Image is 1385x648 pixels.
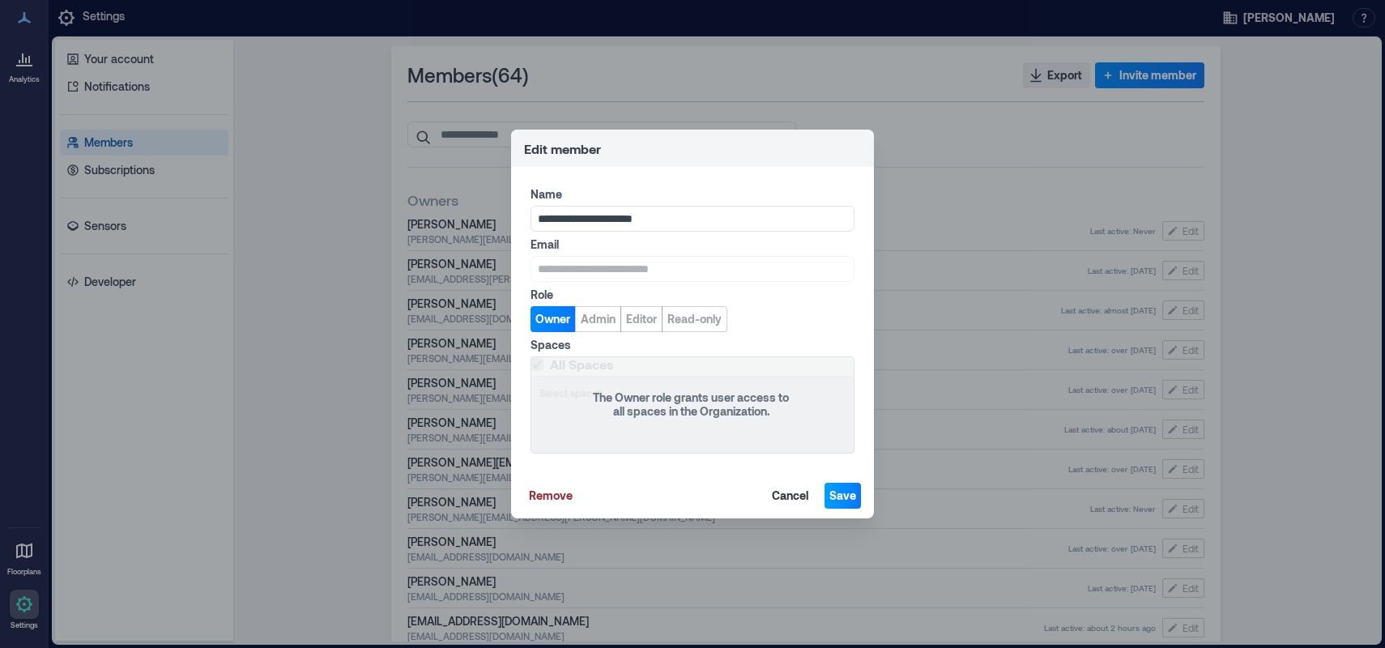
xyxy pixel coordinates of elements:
[531,237,851,253] label: Email
[620,306,663,332] button: Editor
[535,311,570,327] span: Owner
[531,186,851,202] label: Name
[531,306,575,332] button: Owner
[575,306,621,332] button: Admin
[524,483,577,509] button: Remove
[531,287,851,303] label: Role
[626,311,657,327] span: Editor
[531,337,851,353] label: Spaces
[767,483,813,509] button: Cancel
[529,488,573,504] span: Remove
[511,130,874,167] header: Edit member
[772,488,808,504] span: Cancel
[588,391,795,419] div: The Owner role grants user access to all spaces in the Organization.
[825,483,861,509] button: Save
[662,306,727,332] button: Read-only
[667,311,722,327] span: Read-only
[829,488,856,504] span: Save
[581,311,616,327] span: Admin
